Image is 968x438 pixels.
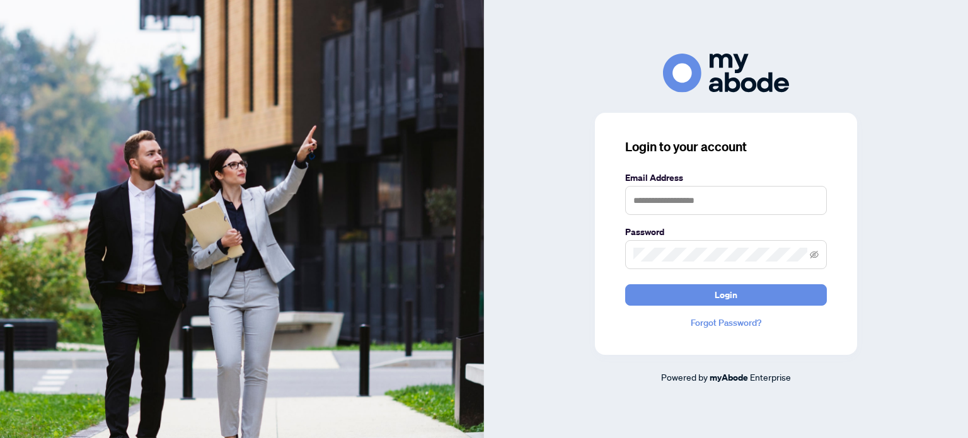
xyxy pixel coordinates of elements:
[715,285,737,305] span: Login
[663,54,789,92] img: ma-logo
[710,371,748,384] a: myAbode
[625,138,827,156] h3: Login to your account
[625,225,827,239] label: Password
[625,171,827,185] label: Email Address
[810,250,819,259] span: eye-invisible
[750,371,791,383] span: Enterprise
[625,284,827,306] button: Login
[625,316,827,330] a: Forgot Password?
[661,371,708,383] span: Powered by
